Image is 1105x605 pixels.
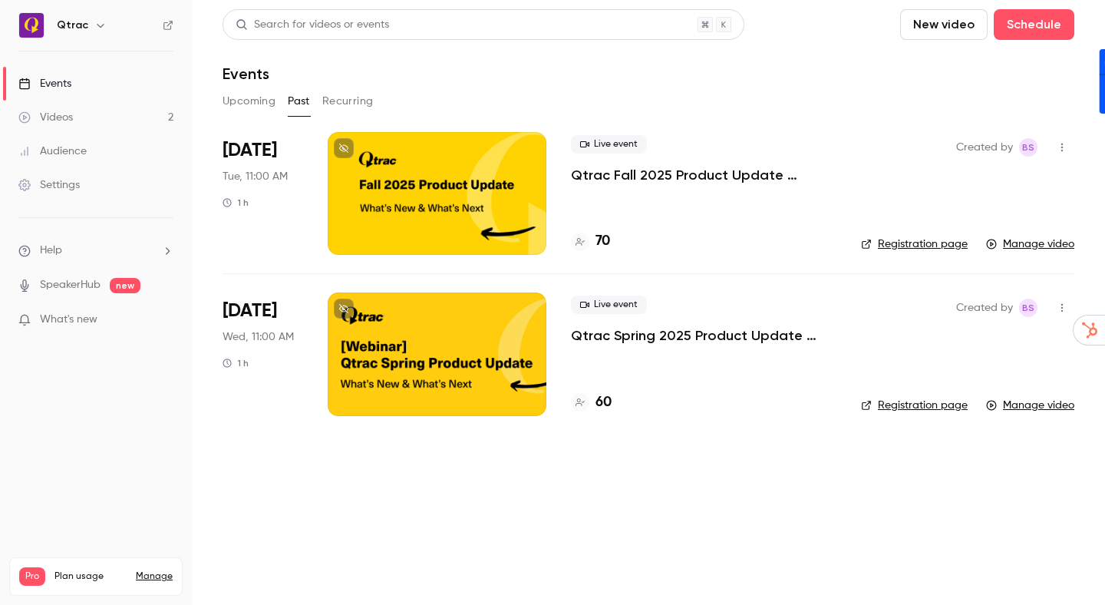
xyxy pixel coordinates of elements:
div: Sep 16 Tue, 11:00 AM (America/Los Angeles) [223,132,303,255]
span: Live event [571,135,647,154]
div: Search for videos or events [236,17,389,33]
span: [DATE] [223,138,277,163]
div: Settings [18,177,80,193]
span: BS [1022,299,1034,317]
span: Help [40,243,62,259]
div: 1 h [223,357,249,369]
span: Barry Strauss [1019,138,1037,157]
h1: Events [223,64,269,83]
span: Plan usage [54,570,127,583]
span: Created by [956,138,1013,157]
a: Registration page [861,236,968,252]
span: Pro [19,567,45,586]
span: [DATE] [223,299,277,323]
a: SpeakerHub [40,277,101,293]
button: Schedule [994,9,1074,40]
h4: 70 [595,231,610,252]
a: 60 [571,392,612,413]
a: Manage [136,570,173,583]
a: 70 [571,231,610,252]
span: new [110,278,140,293]
img: Qtrac [19,13,44,38]
div: 1 h [223,197,249,209]
span: Created by [956,299,1013,317]
a: Qtrac Fall 2025 Product Update Webinar [571,166,836,184]
div: May 21 Wed, 11:00 AM (America/Los Angeles) [223,293,303,415]
div: Audience [18,144,87,159]
a: Registration page [861,398,968,413]
div: Videos [18,110,73,125]
button: Upcoming [223,89,275,114]
iframe: Noticeable Trigger [155,313,173,327]
a: Qtrac Spring 2025 Product Update Webinar [571,326,836,345]
button: New video [900,9,988,40]
h4: 60 [595,392,612,413]
h6: Qtrac [57,18,88,33]
span: Live event [571,296,647,314]
a: Manage video [986,398,1074,413]
a: Manage video [986,236,1074,252]
span: What's new [40,312,97,328]
span: Tue, 11:00 AM [223,169,288,184]
li: help-dropdown-opener [18,243,173,259]
span: BS [1022,138,1034,157]
span: Barry Strauss [1019,299,1037,317]
span: Wed, 11:00 AM [223,329,294,345]
button: Recurring [322,89,374,114]
div: Events [18,76,71,91]
button: Past [288,89,310,114]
